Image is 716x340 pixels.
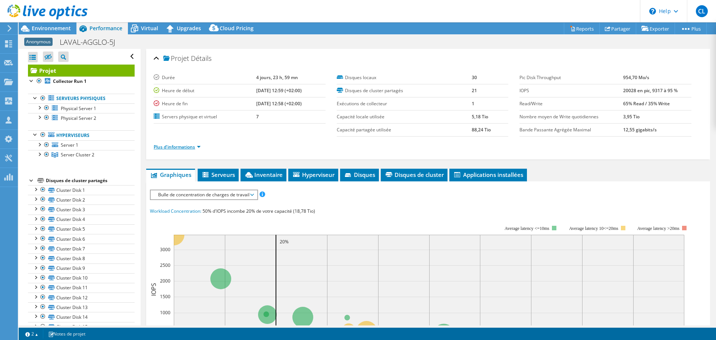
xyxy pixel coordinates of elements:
[623,113,640,120] b: 3,95 Tio
[519,74,623,81] label: Pic Disk Throughput
[154,87,256,94] label: Heure de début
[337,87,472,94] label: Disques de cluster partagés
[623,127,657,133] b: 12,55 gigabits/s
[154,144,201,150] a: Plus d'informations
[28,293,135,302] a: Cluster Disk 12
[244,171,283,178] span: Inventaire
[163,55,189,62] span: Projet
[623,74,649,81] b: 954,70 Mo/s
[61,142,78,148] span: Server 1
[599,23,636,34] a: Partager
[28,312,135,322] a: Cluster Disk 14
[61,105,96,112] span: Physical Server 1
[150,208,201,214] span: Workload Concentration:
[28,113,135,123] a: Physical Server 2
[472,74,477,81] b: 30
[28,273,135,283] a: Cluster Disk 10
[519,100,623,107] label: Read/Write
[292,171,335,178] span: Hyperviseur
[28,150,135,160] a: Server Cluster 2
[519,113,623,121] label: Nombre moyen de Write quotidiennes
[160,278,170,284] text: 2000
[28,65,135,77] a: Projet
[519,126,623,134] label: Bande Passante Agrégée Maximal
[337,113,472,121] label: Capacité locale utilisée
[256,100,302,107] b: [DATE] 12:58 (+02:00)
[384,171,444,178] span: Disques de cluster
[28,253,135,263] a: Cluster Disk 8
[696,5,708,17] span: CL
[636,23,675,34] a: Exporter
[28,103,135,113] a: Physical Server 1
[649,8,656,15] svg: \n
[202,208,315,214] span: 50% d'IOPS incombe 20% de votre capacité (18,78 Tio)
[28,205,135,214] a: Cluster Disk 3
[623,87,678,94] b: 20028 en pic, 9317 à 95 %
[43,329,91,339] a: Notes de projet
[28,195,135,205] a: Cluster Disk 2
[256,87,302,94] b: [DATE] 12:59 (+02:00)
[675,23,707,34] a: Plus
[28,185,135,195] a: Cluster Disk 1
[28,130,135,140] a: Hyperviseurs
[154,100,256,107] label: Heure de fin
[280,238,289,245] text: 20%
[150,283,158,296] text: IOPS
[28,322,135,332] a: Cluster Disk 15
[28,283,135,293] a: Cluster Disk 11
[28,302,135,312] a: Cluster Disk 13
[154,74,256,81] label: Durée
[163,325,170,331] text: 500
[220,25,254,32] span: Cloud Pricing
[453,171,523,178] span: Applications installées
[160,262,170,268] text: 2500
[28,140,135,150] a: Server 1
[28,244,135,253] a: Cluster Disk 7
[150,171,191,178] span: Graphiques
[201,171,235,178] span: Serveurs
[154,190,253,199] span: Bulle de concentration de charges de travail
[20,329,43,339] a: 2
[32,25,71,32] span: Environnement
[89,25,122,32] span: Performance
[564,23,600,34] a: Reports
[61,115,96,121] span: Physical Server 2
[637,226,679,231] text: Average latency >20ms
[177,25,201,32] span: Upgrades
[472,127,491,133] b: 88,24 Tio
[256,113,259,120] b: 7
[505,226,549,231] tspan: Average latency <=10ms
[623,100,670,107] b: 65% Read / 35% Write
[337,126,472,134] label: Capacité partagée utilisée
[24,38,53,46] span: Anonymous
[160,309,170,316] text: 1000
[472,87,477,94] b: 21
[569,226,618,231] tspan: Average latency 10<=20ms
[61,152,94,158] span: Server Cluster 2
[28,215,135,224] a: Cluster Disk 4
[53,78,87,84] b: Collector Run 1
[28,94,135,103] a: Serveurs physiques
[56,38,127,46] h1: LAVAL-AGGLO-5J
[191,54,211,63] span: Détails
[28,224,135,234] a: Cluster Disk 5
[519,87,623,94] label: IOPS
[472,113,488,120] b: 5,18 Tio
[28,77,135,86] a: Collector Run 1
[344,171,375,178] span: Disques
[256,74,298,81] b: 4 jours, 23 h, 59 mn
[337,74,472,81] label: Disques locaux
[154,113,256,121] label: Servers physique et virtuel
[28,263,135,273] a: Cluster Disk 9
[472,100,474,107] b: 1
[160,246,170,253] text: 3000
[160,293,170,300] text: 1500
[28,234,135,244] a: Cluster Disk 6
[337,100,472,107] label: Exécutions de collecteur
[141,25,158,32] span: Virtual
[46,176,135,185] div: Disques de cluster partagés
